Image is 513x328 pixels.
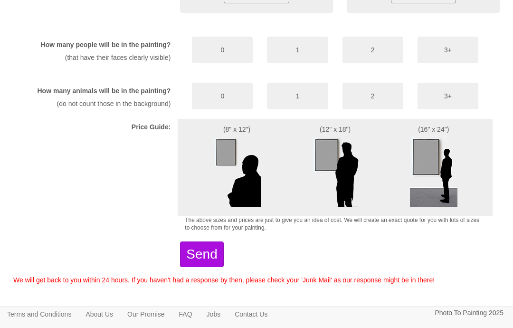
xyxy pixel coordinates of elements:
button: 3+ [418,83,478,110]
p: Photo To Painting 2025 [435,307,503,319]
button: 1 [267,37,328,64]
img: Example size of a large painting [410,136,457,207]
label: How many people will be in the painting? [41,40,171,50]
img: Example size of a small painting [213,136,261,207]
button: 1 [267,83,328,110]
button: 3+ [418,37,478,64]
a: About Us [78,307,120,321]
p: (that have their faces clearly visible) [28,52,171,64]
p: The above sizes and prices are just to give you an idea of cost. We will create an exact quote fo... [185,217,485,232]
label: Price Guide: [132,123,171,132]
button: 2 [342,83,403,110]
p: (12" x 18") [303,124,368,136]
button: Send [180,242,223,268]
button: 0 [192,83,253,110]
button: 2 [342,37,403,64]
a: Jobs [199,307,228,321]
p: (8" x 12") [185,124,289,136]
a: Our Promise [120,307,172,321]
p: (16" x 24") [381,124,485,136]
p: We will get back to you within 24 hours. If you haven't had a response by then, please check your... [13,275,500,287]
a: FAQ [172,307,199,321]
label: How many animals will be in the painting? [38,87,171,96]
img: Example size of a Midi painting [312,136,359,207]
p: (do not count those in the background) [28,98,171,110]
a: Contact Us [228,307,275,321]
button: 0 [192,37,253,64]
